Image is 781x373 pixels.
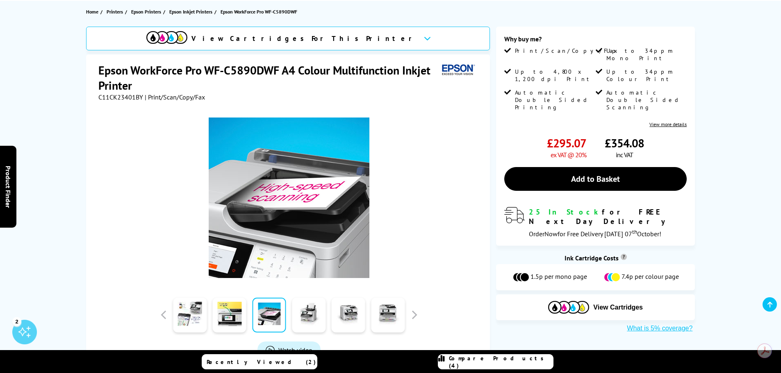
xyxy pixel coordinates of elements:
img: View Cartridges [146,31,187,44]
button: View Cartridges [502,301,689,314]
span: Compare Products (4) [449,355,553,369]
img: Cartridges [548,301,589,314]
span: Epson Inkjet Printers [169,7,212,16]
span: Up to 4,800 x 1,200 dpi Print [515,68,594,83]
img: Epson WorkForce Pro WF-C5890DWF Thumbnail [209,118,369,278]
h1: Epson WorkForce Pro WF-C5890DWF A4 Colour Multifunction Inkjet Printer [98,63,439,93]
span: Epson Printers [131,7,161,16]
span: Now [544,230,558,238]
span: Order for Free Delivery [DATE] 07 October! [529,230,661,238]
a: Home [86,7,100,16]
span: 25 In Stock [529,207,602,217]
a: Epson WorkForce Pro WF-C5890DWF [221,7,299,16]
button: What is 5% coverage? [624,324,695,332]
span: 7.4p per colour page [622,272,679,282]
span: Watch video [278,346,312,354]
div: modal_delivery [504,207,687,237]
span: Up to 34ppm Mono Print [606,47,685,62]
a: Add to Basket [504,167,687,191]
span: | Print/Scan/Copy/Fax [145,93,205,101]
div: 2 [12,317,21,326]
a: Epson Printers [131,7,163,16]
span: View Cartridges For This Printer [191,34,417,43]
span: Epson WorkForce Pro WF-C5890DWF [221,7,297,16]
div: for FREE Next Day Delivery [529,207,687,226]
span: 1.5p per mono page [531,272,587,282]
div: Ink Cartridge Costs [496,254,695,262]
span: Print/Scan/Copy/Fax [515,47,620,54]
span: inc VAT [616,151,633,159]
span: £354.08 [605,136,644,151]
img: Epson [439,63,476,78]
span: Automatic Double Sided Printing [515,89,594,111]
a: Product_All_Videos [257,341,321,359]
span: £295.07 [547,136,586,151]
a: View more details [649,121,687,127]
span: Printers [107,7,123,16]
sup: th [632,228,637,235]
a: Printers [107,7,125,16]
span: ex VAT @ 20% [551,151,586,159]
a: Recently Viewed (2) [202,354,317,369]
a: Epson Inkjet Printers [169,7,214,16]
span: Recently Viewed (2) [207,358,316,366]
span: Home [86,7,98,16]
div: Why buy me? [504,35,687,47]
span: Product Finder [4,165,12,208]
span: Automatic Double Sided Scanning [606,89,685,111]
span: C11CK23401BY [98,93,143,101]
a: Compare Products (4) [438,354,553,369]
span: Up to 34ppm Colour Print [606,68,685,83]
sup: Cost per page [621,254,627,260]
span: View Cartridges [593,304,643,311]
